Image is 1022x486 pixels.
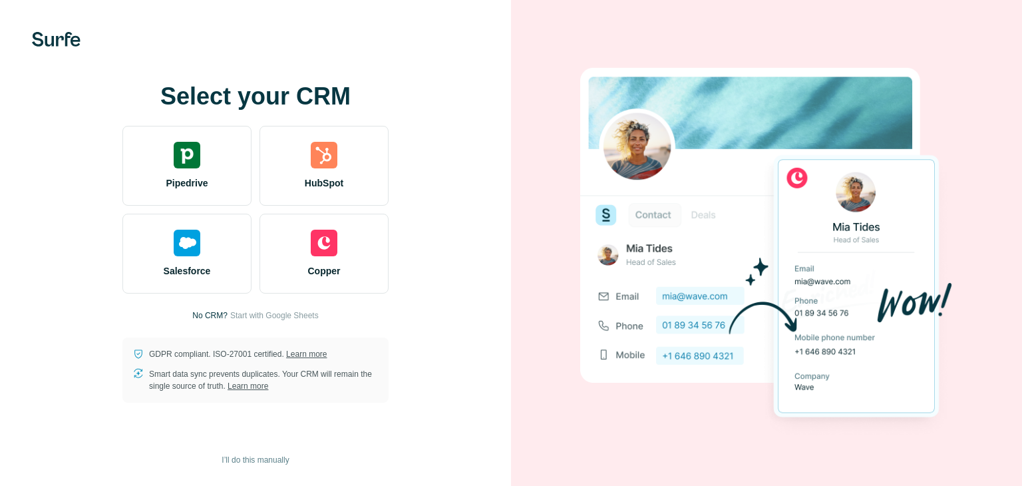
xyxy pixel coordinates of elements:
img: COPPER image [580,45,953,441]
img: salesforce's logo [174,230,200,256]
span: HubSpot [305,176,343,190]
span: Copper [308,264,341,278]
button: I’ll do this manually [212,450,298,470]
a: Learn more [286,350,327,359]
span: Pipedrive [166,176,208,190]
img: pipedrive's logo [174,142,200,168]
img: hubspot's logo [311,142,337,168]
p: GDPR compliant. ISO-27001 certified. [149,348,327,360]
button: Start with Google Sheets [230,310,319,322]
h1: Select your CRM [122,83,389,110]
span: I’ll do this manually [222,454,289,466]
span: Salesforce [164,264,211,278]
p: No CRM? [192,310,228,322]
img: copper's logo [311,230,337,256]
a: Learn more [228,381,268,391]
p: Smart data sync prevents duplicates. Your CRM will remain the single source of truth. [149,368,378,392]
img: Surfe's logo [32,32,81,47]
